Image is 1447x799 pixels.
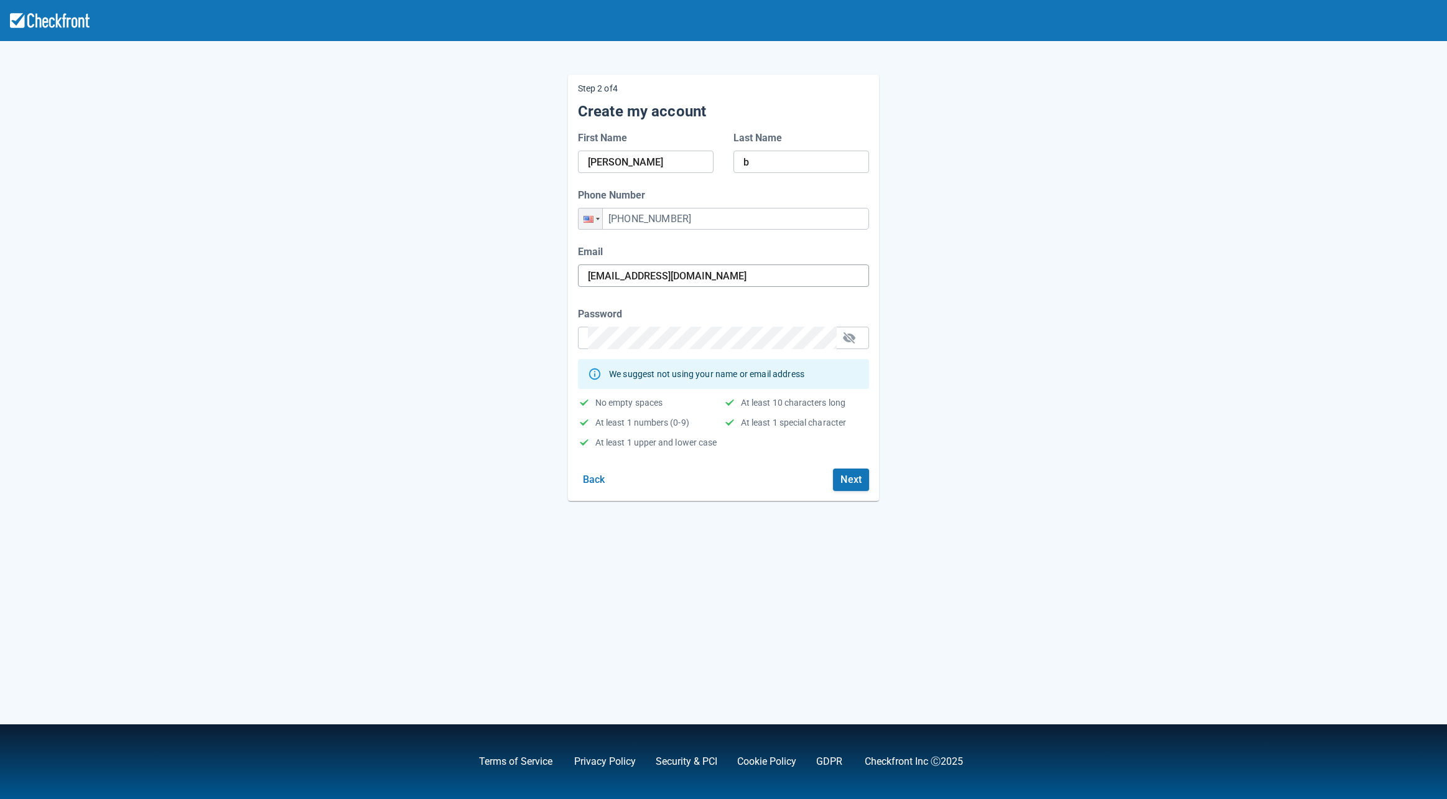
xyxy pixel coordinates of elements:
div: At least 1 upper and lower case [595,439,717,446]
a: Terms of Service [479,755,552,767]
div: At least 10 characters long [741,399,845,406]
div: We suggest not using your name or email address [609,363,804,385]
a: Cookie Policy [737,755,796,767]
a: Security & PCI [656,755,717,767]
button: Back [578,469,610,491]
iframe: Chat Widget [1267,665,1447,799]
p: Step 2 of 4 [578,85,869,92]
label: Last Name [733,131,787,146]
label: Phone Number [578,188,650,203]
div: United States: + 1 [579,208,602,229]
button: Next [833,469,869,491]
a: GDPR [816,755,842,767]
input: Enter your business email [588,264,859,287]
a: Checkfront Inc Ⓒ2025 [865,755,963,767]
div: . [796,754,845,769]
div: , [459,754,554,769]
label: First Name [578,131,632,146]
input: 555-555-1234 [578,208,869,230]
label: Password [578,307,627,322]
a: Privacy Policy [574,755,636,767]
div: No empty spaces [595,399,663,406]
label: Email [578,245,608,259]
h5: Create my account [578,102,869,121]
a: Back [578,474,610,485]
div: At least 1 numbers (0-9) [595,419,689,426]
div: At least 1 special character [741,419,846,426]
